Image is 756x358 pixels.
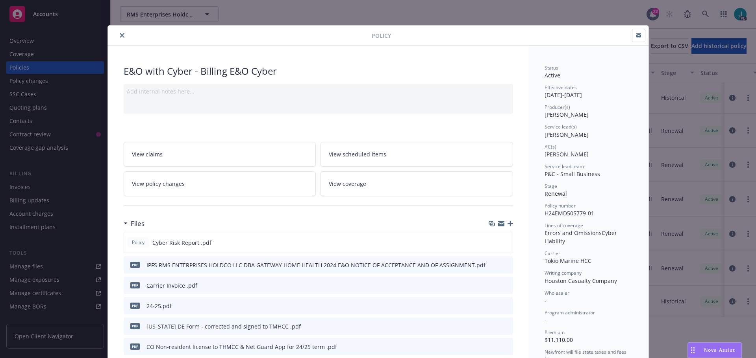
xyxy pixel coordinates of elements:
[329,150,386,158] span: View scheduled items
[131,218,145,229] h3: Files
[545,290,569,296] span: Wholesaler
[545,64,558,71] span: Status
[545,309,595,316] span: Program administrator
[130,262,140,268] span: pdf
[545,111,589,118] span: [PERSON_NAME]
[127,87,510,95] div: Add internal notes here...
[545,349,626,355] span: Newfront will file state taxes and fees
[545,183,557,189] span: Stage
[152,239,211,247] span: Cyber Risk Report .pdf
[545,250,560,257] span: Carrier
[545,277,617,285] span: Houston Casualty Company
[545,336,573,343] span: $11,110.00
[130,323,140,329] span: pdf
[329,180,366,188] span: View coverage
[545,222,583,229] span: Lines of coverage
[146,343,337,351] div: CO Non-resident license to THMCC & Net Guard App for 24/25 term .pdf
[545,209,594,217] span: H24EMD505779-01
[545,170,600,178] span: P&C - Small Business
[321,171,513,196] a: View coverage
[545,202,576,209] span: Policy number
[130,282,140,288] span: pdf
[490,281,497,290] button: download file
[503,281,510,290] button: preview file
[132,150,163,158] span: View claims
[132,180,185,188] span: View policy changes
[490,343,497,351] button: download file
[503,322,510,330] button: preview file
[687,342,742,358] button: Nova Assist
[545,123,577,130] span: Service lead(s)
[545,163,584,170] span: Service lead team
[502,239,510,247] button: preview file
[124,64,513,78] div: E&O with Cyber - Billing E&O Cyber
[545,329,565,336] span: Premium
[545,257,591,264] span: Tokio Marine HCC
[490,302,497,310] button: download file
[146,322,301,330] div: [US_STATE] DE Form - corrected and signed to TMHCC .pdf
[503,343,510,351] button: preview file
[545,316,547,324] span: -
[321,142,513,167] a: View scheduled items
[503,261,510,269] button: preview file
[545,297,547,304] span: -
[503,302,510,310] button: preview file
[704,347,735,353] span: Nova Assist
[545,72,560,79] span: Active
[124,142,316,167] a: View claims
[545,270,582,276] span: Writing company
[545,229,602,237] span: Errors and Omissions
[545,131,589,138] span: [PERSON_NAME]
[545,84,577,91] span: Effective dates
[545,84,633,99] div: [DATE] - [DATE]
[130,303,140,308] span: pdf
[372,31,391,40] span: Policy
[545,104,570,110] span: Producer(s)
[124,171,316,196] a: View policy changes
[545,229,619,245] span: Cyber Liability
[545,190,567,197] span: Renewal
[490,322,497,330] button: download file
[117,31,127,40] button: close
[545,151,589,158] span: [PERSON_NAME]
[490,239,496,247] button: download file
[124,218,145,229] div: Files
[688,343,698,358] div: Drag to move
[146,281,197,290] div: Carrier Invoice .pdf
[490,261,497,269] button: download file
[146,261,485,269] div: IPFS RMS ENTERPRISES HOLDCO LLC DBA GATEWAY HOME HEALTH 2024 E&O NOTICE OF ACCEPTANCE AND OF ASSI...
[130,343,140,349] span: pdf
[545,143,556,150] span: AC(s)
[146,302,172,310] div: 24-25.pdf
[130,239,146,246] span: Policy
